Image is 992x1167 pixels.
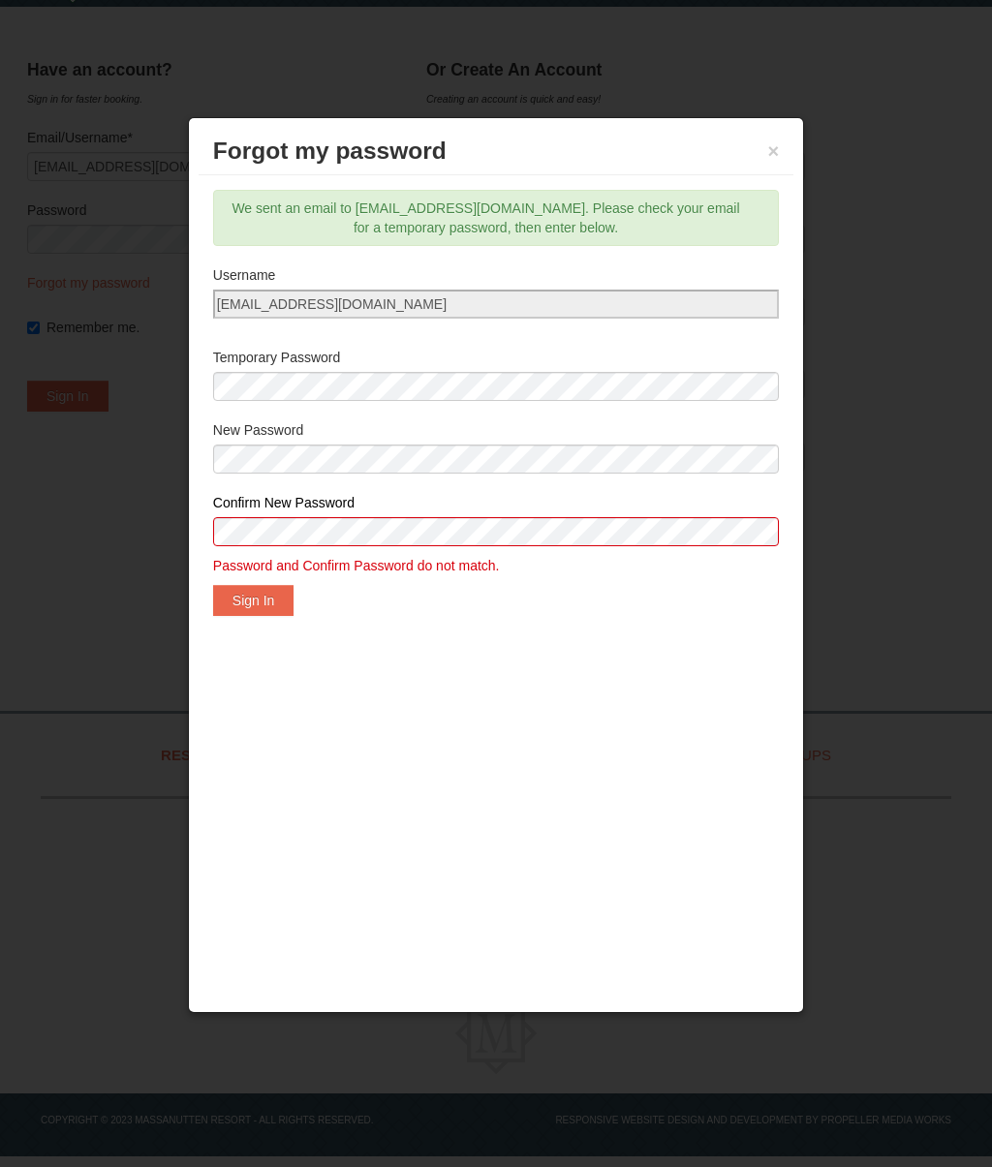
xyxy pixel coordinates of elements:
input: Email Address [213,290,779,319]
span: Password and Confirm Password do not match. [213,558,500,573]
h3: Forgot my password [213,137,779,166]
label: Confirm New Password [213,493,779,512]
button: × [768,141,780,161]
div: We sent an email to [EMAIL_ADDRESS][DOMAIN_NAME]. Please check your email for a temporary passwor... [213,190,779,246]
button: Sign In [213,585,294,616]
label: New Password [213,420,779,440]
label: Temporary Password [213,348,779,367]
label: Username [213,265,779,285]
